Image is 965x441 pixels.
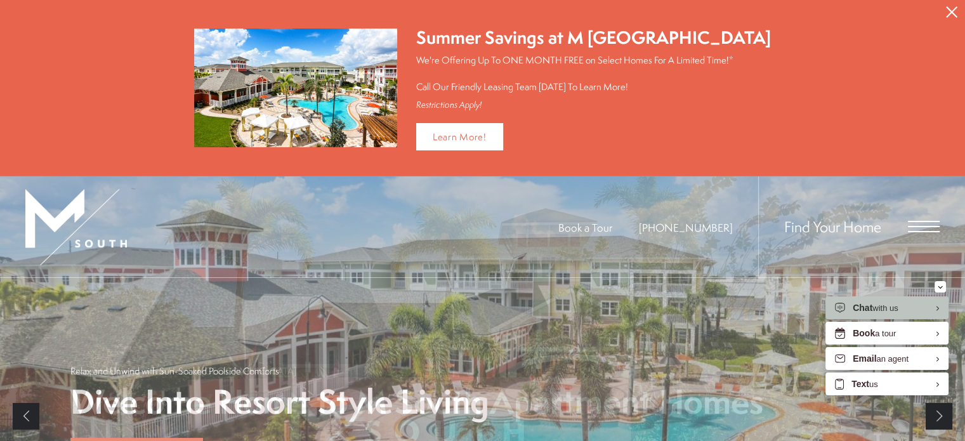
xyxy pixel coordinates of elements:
[25,189,127,265] img: MSouth
[70,364,279,378] p: Relax and Unwind with Sun-Soaked Poolside Comforts
[416,100,771,110] div: Restrictions Apply!
[639,220,733,235] span: [PHONE_NUMBER]
[639,220,733,235] a: Call Us at 813-570-8014
[416,25,771,50] div: Summer Savings at M [GEOGRAPHIC_DATA]
[558,220,612,235] a: Book a Tour
[194,29,397,147] img: Summer Savings at M South Apartments
[416,123,503,150] a: Learn More!
[416,53,771,93] p: We're Offering Up To ONE MONTH FREE on Select Homes For A Limited Time!* Call Our Friendly Leasin...
[908,221,940,232] button: Open Menu
[70,384,489,420] p: Dive Into Resort Style Living
[926,403,952,430] a: Next
[13,403,39,430] a: Previous
[784,216,881,237] a: Find Your Home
